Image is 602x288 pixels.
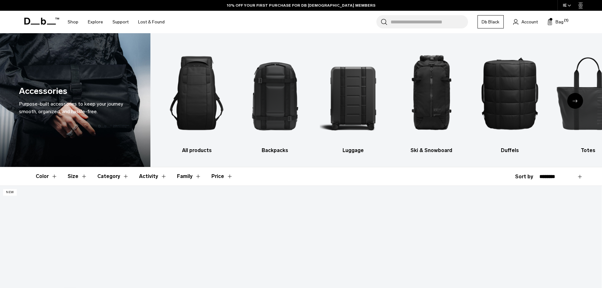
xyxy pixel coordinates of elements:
[398,43,465,144] img: Db
[567,93,583,109] div: Next slide
[19,85,67,98] h1: Accessories
[138,11,165,33] a: Lost & Found
[476,147,544,154] h3: Duffels
[227,3,375,8] a: 10% OFF YOUR FIRST PURCHASE FOR DB [DEMOGRAPHIC_DATA] MEMBERS
[163,147,230,154] h3: All products
[163,43,230,144] img: Db
[241,147,309,154] h3: Backpacks
[320,43,387,154] a: Db Luggage
[398,147,465,154] h3: Ski & Snowboard
[320,147,387,154] h3: Luggage
[513,18,538,26] a: Account
[211,167,233,186] button: Toggle Price
[68,167,87,186] button: Toggle Filter
[398,43,465,154] a: Db Ski & Snowboard
[547,18,563,26] button: Bag (1)
[88,11,103,33] a: Explore
[139,167,167,186] button: Toggle Filter
[36,167,58,186] button: Toggle Filter
[564,18,569,23] span: (1)
[163,43,230,154] a: Db All products
[476,43,544,144] img: Db
[97,167,129,186] button: Toggle Filter
[241,43,309,154] a: Db Backpacks
[241,43,309,154] li: 2 / 10
[320,43,387,144] img: Db
[112,11,129,33] a: Support
[163,43,230,154] li: 1 / 10
[63,11,169,33] nav: Main Navigation
[320,43,387,154] li: 3 / 10
[521,19,538,25] span: Account
[556,19,563,25] span: Bag
[177,167,201,186] button: Toggle Filter
[241,43,309,144] img: Db
[398,43,465,154] li: 4 / 10
[3,189,17,196] p: New
[476,43,544,154] a: Db Duffels
[477,15,504,28] a: Db Black
[68,11,78,33] a: Shop
[476,43,544,154] li: 5 / 10
[19,100,131,115] div: Purpose-built accessories to keep your journey smooth, organized, and hassle-free.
